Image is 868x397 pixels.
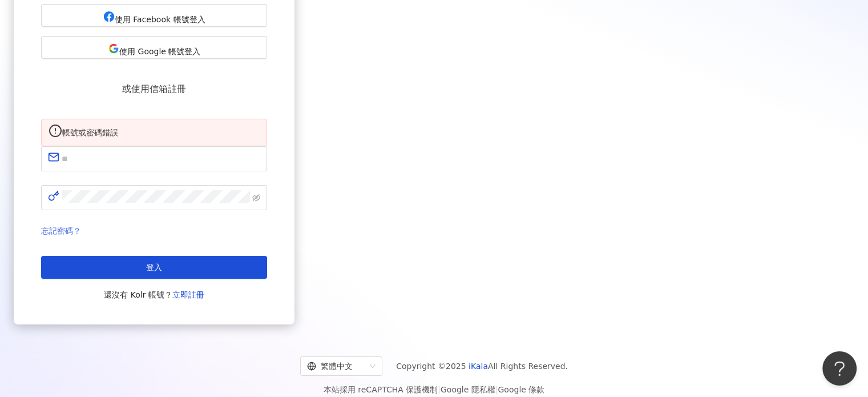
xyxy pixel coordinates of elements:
a: iKala [469,362,488,371]
a: 忘記密碼？ [41,226,81,235]
a: Google 隱私權 [441,385,495,394]
span: 使用 Facebook 帳號登入 [115,15,205,24]
span: 還沒有 Kolr 帳號？ [104,288,204,302]
button: 使用 Facebook 帳號登入 [41,4,267,27]
div: 帳號或密碼錯誤 [62,126,260,139]
span: Copyright © 2025 All Rights Reserved. [396,359,568,373]
a: 立即註冊 [172,290,204,299]
span: 使用 Google 帳號登入 [119,47,200,56]
a: Google 條款 [498,385,544,394]
span: | [438,385,441,394]
span: 或使用信箱註冊 [113,82,195,96]
div: 繁體中文 [307,357,365,375]
span: | [495,385,498,394]
button: 登入 [41,256,267,279]
span: 本站採用 reCAPTCHA 保護機制 [324,383,544,396]
button: 使用 Google 帳號登入 [41,36,267,59]
span: 登入 [146,263,162,272]
iframe: Help Scout Beacon - Open [822,351,857,386]
span: eye-invisible [252,194,260,202]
